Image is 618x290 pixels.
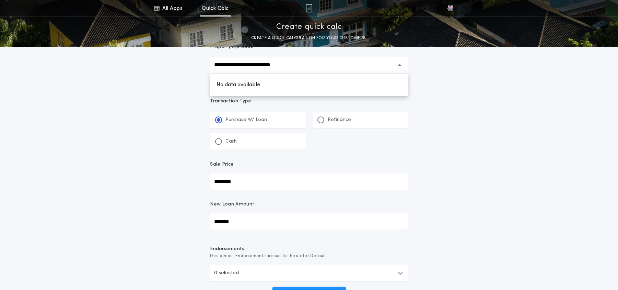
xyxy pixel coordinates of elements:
p: Purchase W/ Loan [226,116,267,123]
option: No data available [210,77,408,93]
p: Transaction Type [210,98,408,105]
button: 0 selected [210,265,408,281]
p: 0 selected [214,269,239,277]
span: Disclaimer : Endorsements are set to the states Default [210,253,408,259]
p: Cash [226,138,237,145]
p: New Loan Amount [210,201,255,208]
input: Sale Price [210,174,408,190]
input: New Loan Amount [210,213,408,230]
img: vs-icon [447,5,454,12]
p: Create quick calc [276,22,342,33]
p: CREATE A QUICK CALCULATION FOR YOUR CUSTOMERS. [251,35,367,42]
p: Sale Price [210,161,234,168]
img: img [306,4,312,12]
span: Endorsements [210,246,408,253]
p: Refinance [328,116,351,123]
